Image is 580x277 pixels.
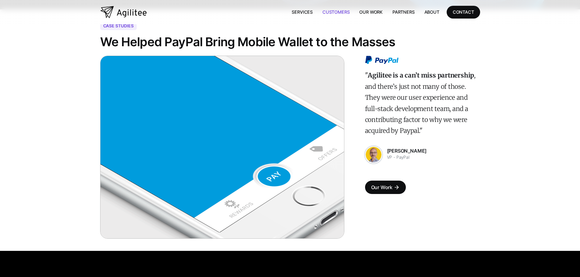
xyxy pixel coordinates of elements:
[365,70,480,136] p: " , and there’s just not many of those. They were our user experience and full-stack development ...
[354,6,388,18] a: Our Work
[368,71,474,79] strong: Agilitee is a can’t miss partnership
[365,181,406,194] a: Our Workarrow_forward
[394,184,400,190] div: arrow_forward
[287,6,318,18] a: Services
[318,6,354,18] a: Customers
[387,154,427,161] div: VP - PayPal
[100,34,395,50] h2: We Helped PayPal Bring Mobile Wallet to the Masses
[388,6,420,18] a: Partners
[447,6,480,18] a: CONTACT
[420,6,444,18] a: About
[371,183,393,192] div: Our Work
[100,6,147,18] a: home
[100,22,137,30] div: Case Studies
[453,8,474,16] div: CONTACT
[387,148,427,154] strong: [PERSON_NAME]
